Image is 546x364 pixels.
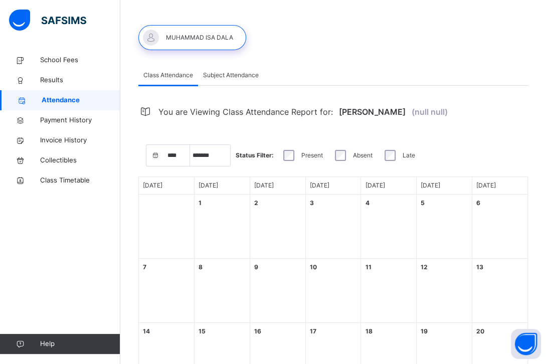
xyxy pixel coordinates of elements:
div: Events for day 5 [417,195,472,259]
span: Results [40,75,120,85]
div: Day of Week [195,177,250,195]
span: Subject Attendance [203,71,259,80]
label: Late [403,151,415,160]
span: Invoice History [40,135,120,145]
div: Events for day 12 [417,259,472,323]
div: Events for day 3 [306,195,361,259]
div: Events for day 4 [361,195,417,259]
div: 14 [143,327,150,336]
div: 8 [199,263,203,272]
div: Events for day 2 [250,195,306,259]
div: 2 [254,199,258,208]
div: 13 [476,263,483,272]
div: 16 [254,327,261,336]
div: Events for day 11 [361,259,417,323]
span: Payment History [40,115,120,125]
div: 12 [421,263,428,272]
label: Present [301,151,323,160]
div: 9 [254,263,258,272]
div: Day of Week [361,177,417,195]
div: 1 [199,199,202,208]
div: Day of Week [417,177,472,195]
div: 19 [421,327,428,336]
div: Events for day 13 [472,259,528,323]
div: 18 [365,327,372,336]
div: Events for day 9 [250,259,306,323]
div: Day of Week [139,177,195,195]
span: [PERSON_NAME] [339,101,406,123]
div: 20 [476,327,484,336]
button: Open asap [511,329,541,359]
span: Attendance [42,95,120,105]
div: 15 [199,327,206,336]
div: Day of Week [472,177,528,195]
span: Status Filter: [236,151,274,160]
div: Empty Day [139,195,195,259]
label: Absent [353,151,373,160]
span: You are Viewing Class Attendance Report for: [158,101,333,123]
div: 3 [310,199,314,208]
div: Events for day 10 [306,259,361,323]
img: safsims [9,10,86,31]
div: 5 [421,199,425,208]
span: Class Timetable [40,175,120,186]
span: Collectibles [40,155,120,165]
span: Help [40,339,120,349]
span: (null null) [412,101,448,123]
div: Day of Week [250,177,306,195]
div: 4 [365,199,369,208]
div: 11 [365,263,371,272]
div: Events for day 6 [472,195,528,259]
div: 7 [143,263,146,272]
span: Class Attendance [143,71,193,80]
div: Events for day 8 [195,259,250,323]
div: Events for day 7 [139,259,195,323]
div: 10 [310,263,317,272]
span: School Fees [40,55,120,65]
div: 6 [476,199,480,208]
div: Events for day 1 [195,195,250,259]
div: 17 [310,327,316,336]
div: Day of Week [306,177,361,195]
